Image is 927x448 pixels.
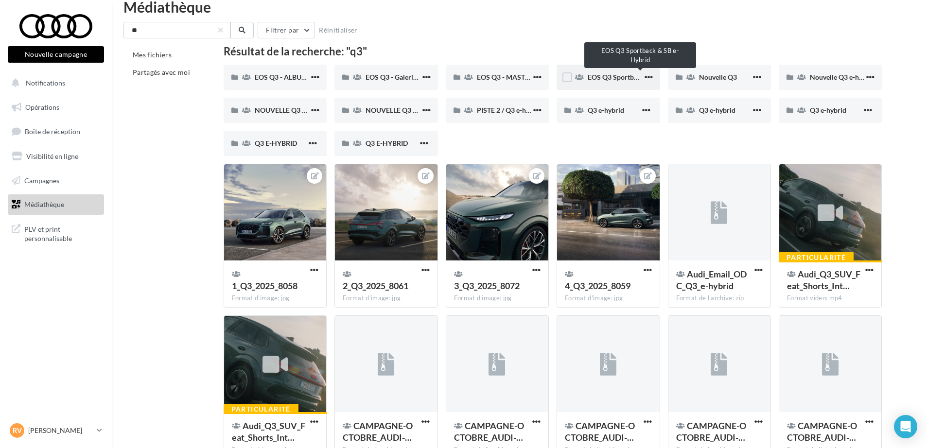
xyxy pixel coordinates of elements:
[224,404,298,414] div: Particularité
[24,223,100,243] span: PLV et print personnalisable
[676,269,747,291] span: Audi_Email_ODC_Q3_e-hybrid
[565,420,635,443] span: CAMPAGNE-OCTOBRE_AUDI-BUSINESS_NOUVELLE-Q3-E-HYBRID_CARROUSEL-VERTICAL-1080x1920_META
[6,219,106,247] a: PLV et print personnalisable
[787,294,874,303] div: Format video: mp4
[588,73,689,81] span: EOS Q3 Sportback & SB e-Hybrid
[232,294,318,303] div: Format d'image: jpg
[6,121,106,142] a: Boîte de réception
[25,127,80,136] span: Boîte de réception
[894,415,917,438] div: Open Intercom Messenger
[787,269,860,291] span: Audi_Q3_SUV_Feat_Shorts_Int_Design_15s_4x5_EN_clean.mov_1
[26,152,78,160] span: Visibilité en ligne
[676,420,746,443] span: CAMPAGNE-OCTOBRE_AUDI-BUSINESS_NOUVELLE-Q3-E-HYBRID_POSTLINK-CARRE-1080x1080_META
[477,106,542,114] span: PISTE 2 / Q3 e-hybrid
[8,421,104,440] a: RV [PERSON_NAME]
[565,294,651,303] div: Format d'image: jpg
[133,68,190,76] span: Partagés avec moi
[24,200,64,208] span: Médiathèque
[454,280,520,291] span: 3_Q3_2025_8072
[810,73,875,81] span: Nouvelle Q3 e-hybrid
[255,73,332,81] span: EOS Q3 - ALBUM PHOTO
[366,73,422,81] span: EOS Q3 - Galerie 2
[232,420,305,443] span: Audi_Q3_SUV_Feat_Shorts_Int_Design_15s_9x16_EN_clean.mov_1
[343,420,413,443] span: CAMPAGNE-OCTOBRE_AUDI-BUSINESS_NOUVELLE-Q3-E-HYBRID_CARROUSEL-CARRE-1080x1080_LINKEDIN
[699,73,737,81] span: Nouvelle Q3
[584,42,696,68] div: EOS Q3 Sportback & SB e-Hybrid
[366,139,408,147] span: Q3 E-HYBRID
[26,79,65,87] span: Notifications
[6,146,106,167] a: Visibilité en ligne
[315,24,362,36] button: Réinitialiser
[779,252,854,263] div: Particularité
[676,294,763,303] div: Format de l'archive: zip
[810,106,846,114] span: Q3 e-hybrid
[6,73,102,93] button: Notifications
[8,46,104,63] button: Nouvelle campagne
[454,294,541,303] div: Format d'image: jpg
[255,106,342,114] span: NOUVELLE Q3 SPORTBACK
[343,294,429,303] div: Format d'image: jpg
[255,139,297,147] span: Q3 E-HYBRID
[699,106,735,114] span: Q3 e-hybrid
[28,426,93,435] p: [PERSON_NAME]
[25,103,59,111] span: Opérations
[477,73,569,81] span: EOS Q3 - MASTER INTERIEUR
[133,51,172,59] span: Mes fichiers
[13,426,22,435] span: RV
[366,106,486,114] span: NOUVELLE Q3 SPORTBACK E-HYBRID
[6,171,106,191] a: Campagnes
[787,420,857,443] span: CAMPAGNE-OCTOBRE_AUDI-BUSINESS_NOUVELLE-Q3-E-HYBRID_POSTLINK-CARRE-1200x1200_LINKEDIN
[6,194,106,215] a: Médiathèque
[343,280,408,291] span: 2_Q3_2025_8061
[258,22,315,38] button: Filtrer par
[224,46,882,57] div: Résultat de la recherche: "q3"
[454,420,524,443] span: CAMPAGNE-OCTOBRE_AUDI-BUSINESS_NOUVELLE-Q3-E-HYBRID_CARROUSEL-CARRE-1080x1080_META
[588,106,624,114] span: Q3 e-hybrid
[24,176,59,184] span: Campagnes
[565,280,630,291] span: 4_Q3_2025_8059
[6,97,106,118] a: Opérations
[232,280,297,291] span: 1_Q3_2025_8058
